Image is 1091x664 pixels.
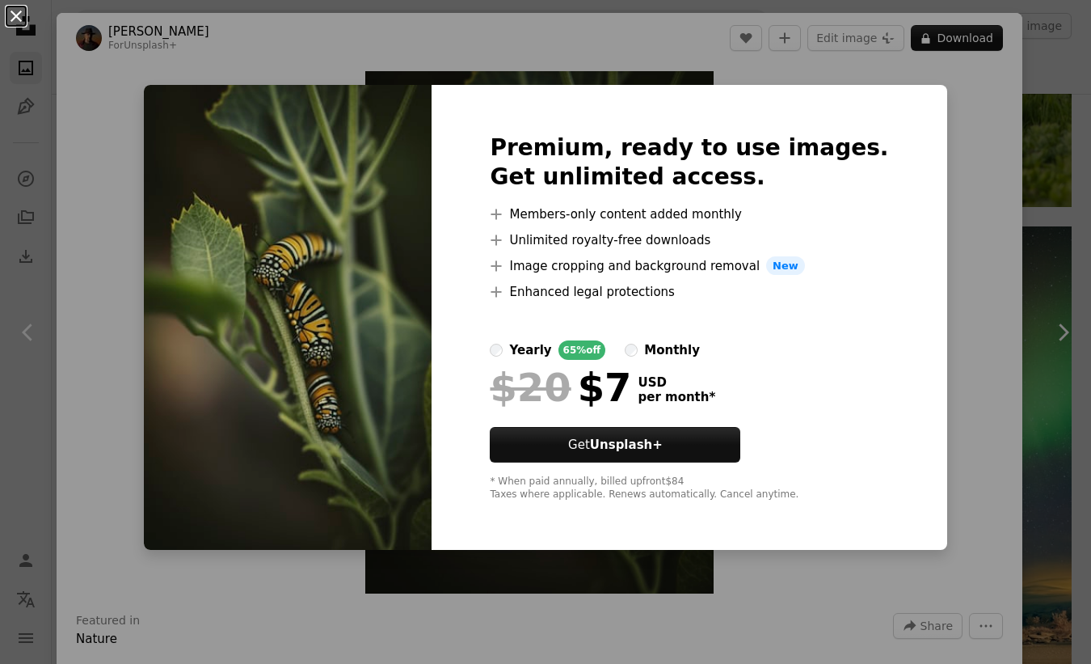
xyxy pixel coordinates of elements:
li: Members-only content added monthly [490,205,888,224]
strong: Unsplash+ [590,438,663,452]
div: $7 [490,366,631,408]
div: yearly [509,340,551,360]
img: premium_photo-1678483646786-fa57ffabd4d0 [144,85,432,551]
h2: Premium, ready to use images. Get unlimited access. [490,133,888,192]
span: per month * [638,390,715,404]
input: yearly65%off [490,344,503,357]
input: monthly [625,344,638,357]
button: GetUnsplash+ [490,427,740,463]
div: monthly [644,340,700,360]
div: 65% off [558,340,606,360]
li: Enhanced legal protections [490,282,888,302]
span: New [766,256,805,276]
span: USD [638,375,715,390]
div: * When paid annually, billed upfront $84 Taxes where applicable. Renews automatically. Cancel any... [490,476,888,501]
li: Unlimited royalty-free downloads [490,230,888,250]
li: Image cropping and background removal [490,256,888,276]
span: $20 [490,366,571,408]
